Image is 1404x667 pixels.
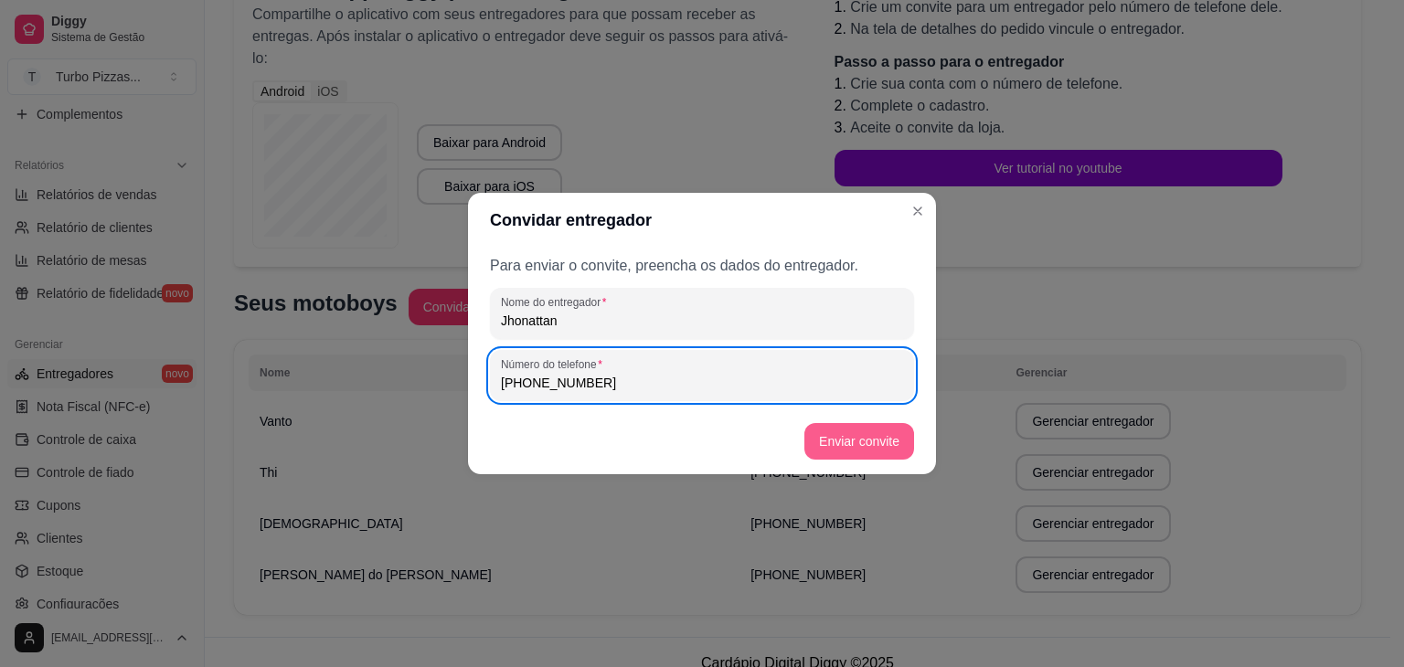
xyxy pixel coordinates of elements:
p: Para enviar o convite, preencha os dados do entregador. [490,255,914,277]
input: Nome do entregador [501,312,903,330]
button: Enviar convite [804,423,914,460]
input: Número do telefone [501,374,903,392]
button: Close [903,196,932,226]
header: Convidar entregador [468,193,936,248]
label: Nome do entregador [501,294,612,310]
label: Número do telefone [501,356,609,372]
